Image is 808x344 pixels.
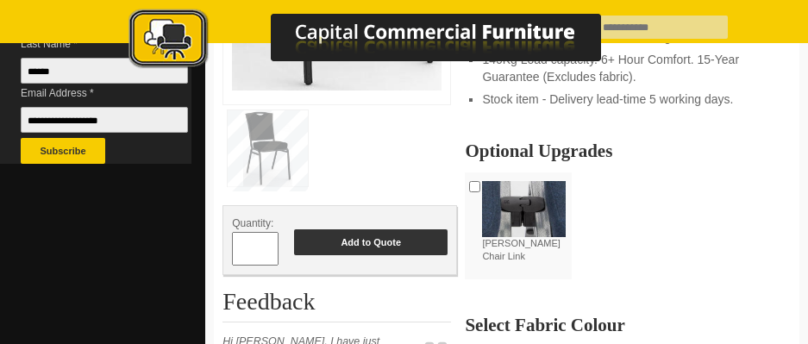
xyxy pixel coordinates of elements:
[21,58,188,84] input: Last Name *
[21,138,105,164] button: Subscribe
[21,84,165,102] span: Email Address *
[222,289,451,322] h2: Feedback
[81,9,685,72] img: Capital Commercial Furniture Logo
[232,217,273,229] span: Quantity:
[81,9,685,77] a: Capital Commercial Furniture Logo
[482,181,566,237] img: Adam Chair Link
[482,181,566,264] label: [PERSON_NAME] Chair Link
[482,91,774,108] li: Stock item - Delivery lead-time 5 working days.
[465,316,791,334] h2: Select Fabric Colour
[294,229,448,255] button: Add to Quote
[465,142,791,159] h2: Optional Upgrades
[21,35,165,53] span: Last Name *
[21,107,188,133] input: Email Address *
